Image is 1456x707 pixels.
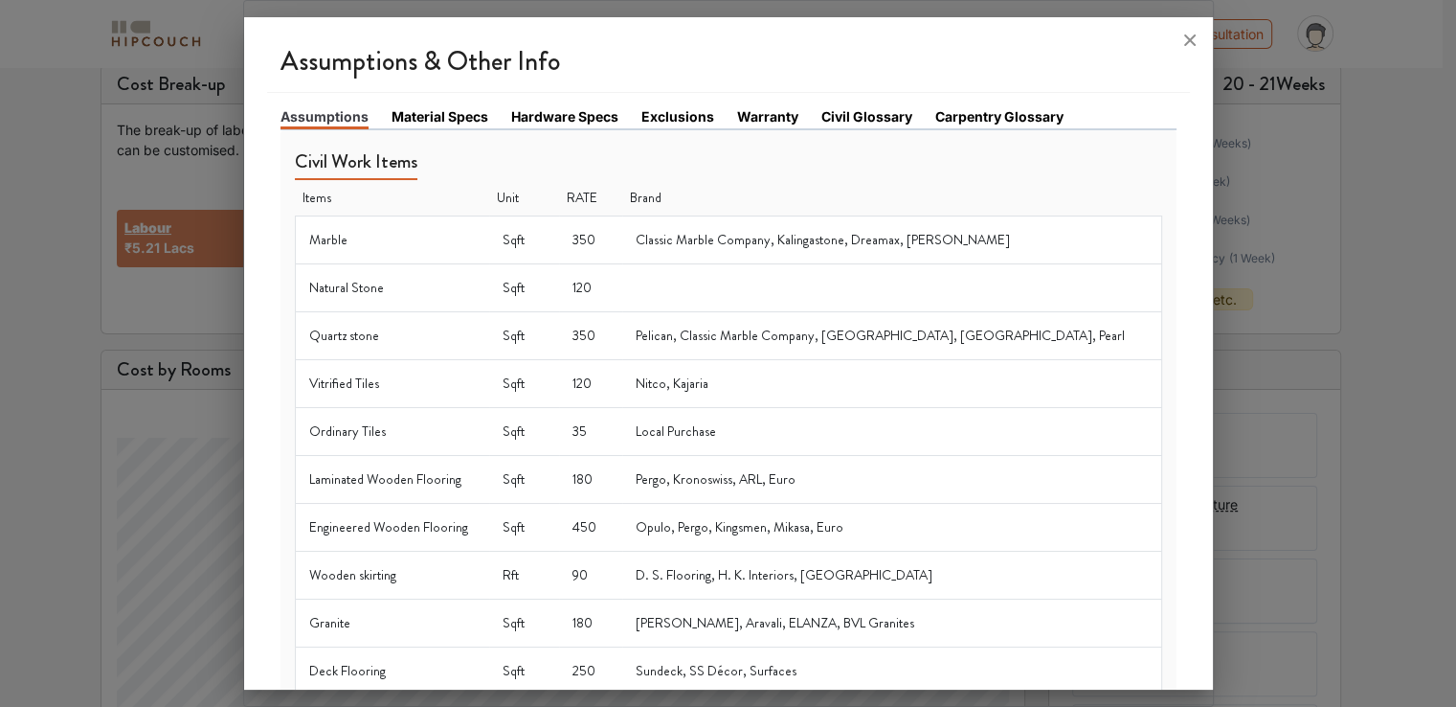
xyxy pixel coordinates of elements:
th: Brand [622,180,1161,217]
td: Quartz stone [295,312,489,360]
td: Sqft [489,504,559,552]
td: Engineered Wooden Flooring [295,504,489,552]
a: Exclusions [641,106,714,126]
td: 120 [559,360,622,408]
td: 450 [559,504,622,552]
th: RATE [559,180,622,217]
td: Sqft [489,264,559,312]
td: Sqft [489,217,559,264]
td: Vitrified Tiles [295,360,489,408]
td: 250 [559,648,622,696]
td: Nitco, Kajaria [622,360,1161,408]
a: Carpentry Glossary [935,106,1064,126]
td: 180 [559,600,622,648]
td: Opulo, Pergo, Kingsmen, Mikasa, Euro [622,504,1161,552]
td: D. S. Flooring, H. K. Interiors, [GEOGRAPHIC_DATA] [622,552,1161,600]
td: 180 [559,456,622,504]
td: Sundeck, SS Décor, Surfaces [622,648,1161,696]
td: 90 [559,552,622,600]
th: Unit [489,180,559,217]
a: Assumptions [280,106,369,129]
h5: Civil Work Items [295,150,417,180]
td: Sqft [489,648,559,696]
td: Rft [489,552,559,600]
td: Sqft [489,360,559,408]
td: Sqft [489,408,559,456]
td: Sqft [489,312,559,360]
td: 120 [559,264,622,312]
a: Warranty [737,106,798,126]
td: Sqft [489,600,559,648]
td: [PERSON_NAME], Aravali, ELANZA, BVL Granites [622,600,1161,648]
td: Wooden skirting [295,552,489,600]
th: Items [295,180,489,217]
td: Laminated Wooden Flooring [295,456,489,504]
td: Local Purchase [622,408,1161,456]
td: 350 [559,312,622,360]
td: Classic Marble Company, Kalingastone, Dreamax, [PERSON_NAME] [622,217,1161,264]
td: Deck Flooring [295,648,489,696]
td: Marble [295,217,489,264]
a: Civil Glossary [821,106,912,126]
td: Natural Stone [295,264,489,312]
td: Granite [295,600,489,648]
td: 35 [559,408,622,456]
a: Hardware Specs [511,106,618,126]
td: Pelican, Classic Marble Company, [GEOGRAPHIC_DATA], [GEOGRAPHIC_DATA], Pearl [622,312,1161,360]
a: Material Specs [392,106,488,126]
td: Ordinary Tiles [295,408,489,456]
td: 350 [559,217,622,264]
td: Sqft [489,456,559,504]
td: Pergo, Kronoswiss, ARL, Euro [622,456,1161,504]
